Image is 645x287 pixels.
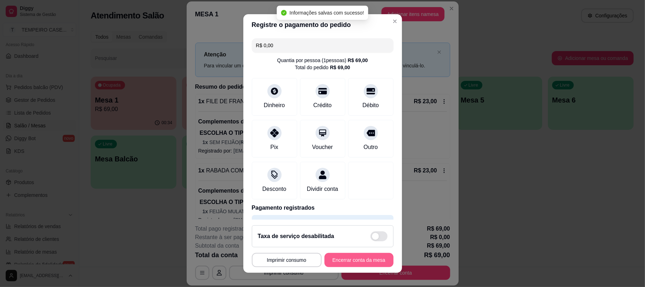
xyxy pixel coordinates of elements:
[252,204,394,212] p: Pagamento registrados
[262,185,287,193] div: Desconto
[243,14,402,35] header: Registre o pagamento do pedido
[324,253,394,267] button: Encerrar conta da mesa
[258,232,334,241] h2: Taxa de serviço desabilitada
[277,57,368,64] div: Quantia por pessoa ( 1 pessoas)
[256,38,389,53] input: Ex.: hambúrguer de cordeiro
[289,10,364,16] span: Informações salvas com sucesso!
[363,143,378,151] div: Outro
[281,10,287,16] span: check-circle
[312,143,333,151] div: Voucher
[362,101,379,110] div: Débito
[330,64,350,71] div: R$ 69,00
[348,57,368,64] div: R$ 69,00
[252,253,322,267] button: Imprimir consumo
[295,64,350,71] div: Total do pedido
[389,16,401,27] button: Close
[307,185,338,193] div: Dividir conta
[264,101,285,110] div: Dinheiro
[270,143,278,151] div: Pix
[313,101,332,110] div: Crédito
